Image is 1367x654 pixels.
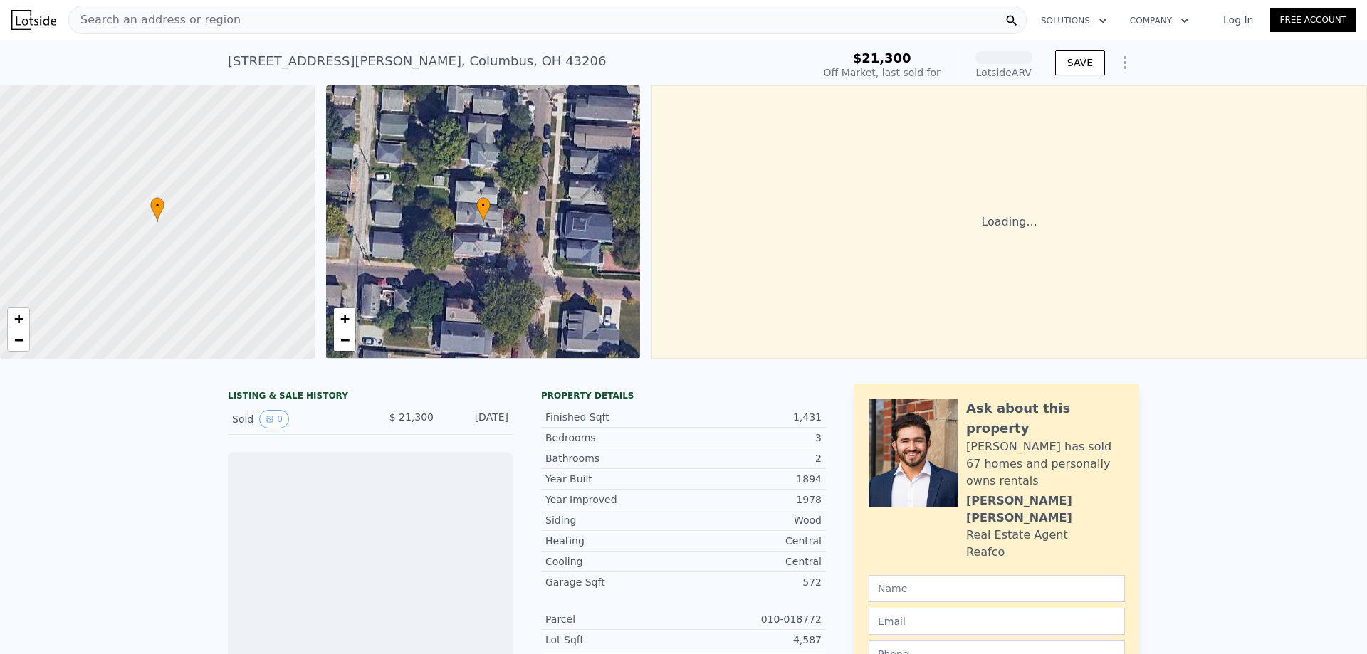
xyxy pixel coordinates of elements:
div: Reafco [966,544,1005,561]
span: + [14,310,23,327]
button: SAVE [1055,50,1105,75]
input: Email [869,608,1125,635]
a: Log In [1206,13,1270,27]
button: Company [1119,8,1200,33]
span: − [340,331,349,349]
div: 572 [683,575,822,589]
button: Show Options [1111,48,1139,77]
div: Year Built [545,472,683,486]
span: Search an address or region [69,11,241,28]
a: Zoom in [8,308,29,329]
div: 010-018772 [683,612,822,626]
div: Real Estate Agent [966,527,1068,544]
div: Cooling [545,554,683,569]
div: Heating [545,534,683,548]
div: Finished Sqft [545,410,683,424]
span: + [340,310,349,327]
div: Loading... [651,85,1367,359]
div: 4,587 [683,633,822,647]
div: [DATE] [445,410,508,428]
div: Garage Sqft [545,575,683,589]
div: Bathrooms [545,451,683,465]
div: Central [683,534,822,548]
div: Bedrooms [545,431,683,445]
input: Name [869,575,1125,602]
a: Free Account [1270,8,1356,32]
div: Siding [545,513,683,527]
span: • [476,199,491,212]
div: 2 [683,451,822,465]
img: Lotside [11,10,56,30]
button: Solutions [1030,8,1119,33]
div: Ask about this property [966,399,1125,438]
div: Lot Sqft [545,633,683,647]
div: [PERSON_NAME] has sold 67 homes and personally owns rentals [966,438,1125,490]
span: • [150,199,164,212]
div: [PERSON_NAME] [PERSON_NAME] [966,492,1125,527]
div: Parcel [545,612,683,626]
div: Lotside ARV [975,65,1032,80]
a: Zoom in [334,308,355,329]
div: Off Market, last sold for [824,65,941,80]
div: • [150,197,164,222]
a: Zoom out [8,329,29,351]
div: 1978 [683,492,822,507]
div: Central [683,554,822,569]
div: Wood [683,513,822,527]
div: LISTING & SALE HISTORY [228,390,513,404]
div: Sold [232,410,359,428]
div: Year Improved [545,492,683,507]
span: − [14,331,23,349]
div: 3 [683,431,822,445]
div: Property details [541,390,826,401]
div: 1,431 [683,410,822,424]
div: [STREET_ADDRESS][PERSON_NAME] , Columbus , OH 43206 [228,51,606,71]
div: • [476,197,491,222]
span: $21,300 [853,51,911,65]
div: 1894 [683,472,822,486]
span: $ 21,300 [389,411,434,423]
a: Zoom out [334,329,355,351]
button: View historical data [259,410,289,428]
